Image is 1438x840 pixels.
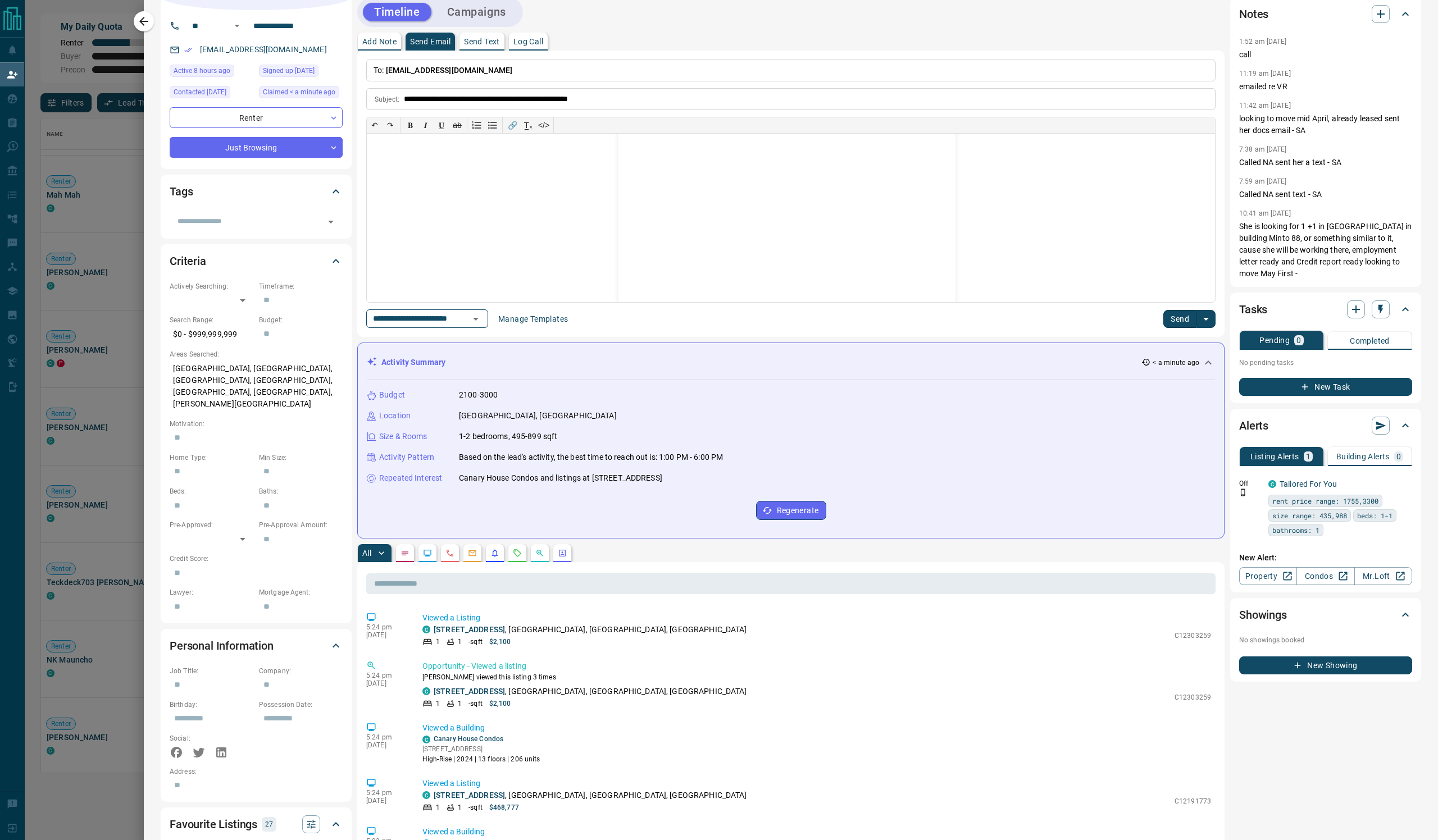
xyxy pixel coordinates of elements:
div: Activity Summary< a minute ago [367,352,1215,373]
a: [STREET_ADDRESS] [434,687,505,696]
svg: Push Notification Only [1239,489,1247,496]
p: Motivation: [170,419,343,429]
h2: Criteria [170,252,206,270]
button: T̲ₓ [520,117,536,133]
p: Building Alerts [1336,453,1390,460]
p: Beds: [170,486,253,496]
span: Signed up [DATE] [263,65,315,76]
p: To: [366,60,1216,81]
div: Personal Information [170,632,343,659]
button: New Showing [1239,656,1412,674]
a: Tailored For You [1280,480,1337,489]
p: - sqft [468,699,483,709]
button: 🔗 [504,117,520,133]
p: C12191773 [1175,796,1211,806]
p: Birthday: [170,700,253,710]
h2: Tasks [1239,300,1267,318]
p: Mortgage Agent: [259,587,343,597]
p: Areas Searched: [170,349,343,359]
svg: Requests [513,549,522,558]
a: Condos [1296,567,1354,585]
p: [DATE] [366,741,406,749]
svg: Calls [445,549,454,558]
div: condos.ca [1268,480,1276,488]
p: $2,100 [489,637,511,647]
p: Company: [259,666,343,676]
h2: Personal Information [170,637,274,655]
p: Possession Date: [259,700,343,710]
p: 1 [458,699,462,709]
p: Home Type: [170,453,253,463]
p: Actively Searching: [170,281,253,291]
p: Size & Rooms [379,431,427,442]
p: Activity Summary [381,357,445,368]
p: Add Note [362,38,397,45]
p: Search Range: [170,315,253,325]
p: Viewed a Building [422,826,1211,838]
p: Pending [1259,336,1290,344]
button: Manage Templates [492,310,575,328]
p: Listing Alerts [1250,453,1299,460]
p: - sqft [468,802,483,812]
p: Social: [170,733,253,743]
p: Viewed a Listing [422,778,1211,789]
p: She is looking for 1 +1 in [GEOGRAPHIC_DATA] in building Minto 88, or something similar to it, ca... [1239,221,1412,280]
p: Send Text [464,38,500,45]
p: Repeated Interest [379,472,442,484]
p: Called NA sent text - SA [1239,189,1412,200]
h2: Tags [170,182,193,200]
div: condos.ca [422,736,430,743]
p: 5:24 pm [366,733,406,741]
div: Showings [1239,601,1412,628]
svg: Agent Actions [558,549,567,558]
div: Fri Mar 06 2020 [259,65,343,80]
button: ↶ [367,117,383,133]
svg: Emails [468,549,477,558]
svg: Email Verified [184,46,192,54]
a: Canary House Condos [434,735,503,743]
p: C12303259 [1175,631,1211,641]
p: Based on the lead's activity, the best time to reach out is: 1:00 PM - 6:00 PM [459,451,723,463]
p: Called NA sent her a text - SA [1239,157,1412,168]
p: [PERSON_NAME] viewed this listing 3 times [422,672,1211,682]
svg: Notes [401,549,409,558]
p: [GEOGRAPHIC_DATA], [GEOGRAPHIC_DATA], [GEOGRAPHIC_DATA], [GEOGRAPHIC_DATA], [GEOGRAPHIC_DATA], [G... [170,359,343,413]
p: < a minute ago [1153,358,1199,368]
p: Budget [379,389,405,401]
button: Timeline [363,3,431,21]
div: Just Browsing [170,137,343,158]
span: [EMAIL_ADDRESS][DOMAIN_NAME] [386,66,513,75]
p: 27 [265,818,273,830]
p: 1-2 bedrooms, 495-899 sqft [459,431,557,442]
p: 1 [436,699,440,709]
div: condos.ca [422,791,430,799]
h2: Alerts [1239,417,1268,435]
span: Contacted [DATE] [174,86,226,98]
s: ab [453,121,462,130]
p: Canary House Condos and listings at [STREET_ADDRESS] [459,472,662,484]
p: Pre-Approved: [170,520,253,530]
button: ↷ [383,117,398,133]
p: Min Size: [259,453,343,463]
p: New Alert: [1239,552,1412,564]
p: $0 - $999,999,999 [170,325,253,344]
p: $2,100 [489,699,511,709]
p: 11:19 am [DATE] [1239,70,1291,77]
p: Address: [170,766,343,777]
p: No showings booked [1239,635,1412,645]
p: [GEOGRAPHIC_DATA], [GEOGRAPHIC_DATA] [459,410,617,422]
p: Lawyer: [170,587,253,597]
p: 7:59 am [DATE] [1239,177,1287,185]
p: Viewed a Building [422,722,1211,734]
span: Active 8 hours ago [174,65,230,76]
a: [STREET_ADDRESS] [434,791,505,800]
p: Completed [1350,337,1390,345]
svg: Lead Browsing Activity [423,549,432,558]
div: Thu Aug 14 2025 [170,65,253,80]
div: Alerts [1239,412,1412,439]
p: 1 [458,637,462,647]
p: No pending tasks [1239,354,1412,371]
button: 𝐔 [434,117,449,133]
button: ab [449,117,465,133]
div: split button [1163,310,1216,328]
